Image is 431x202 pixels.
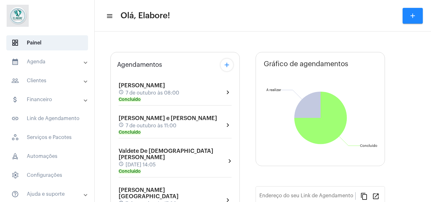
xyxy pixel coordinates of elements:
span: Olá, Elabore! [121,11,170,21]
span: sidenav icon [11,134,19,141]
mat-chip: Concluído [119,97,141,102]
span: Serviços e Pacotes [6,130,88,145]
span: Automações [6,149,88,164]
mat-chip: Concluído [119,130,141,135]
mat-expansion-panel-header: sidenav iconAgenda [4,54,94,69]
mat-icon: chevron_right [224,89,232,96]
input: Link [259,194,355,200]
mat-panel-title: Clientes [11,77,84,84]
span: Valdete De [DEMOGRAPHIC_DATA][PERSON_NAME] [119,148,213,160]
mat-icon: schedule [119,89,124,96]
span: Painel [6,35,88,50]
mat-icon: open_in_new [372,192,380,200]
mat-icon: chevron_right [224,121,232,129]
span: [PERSON_NAME] [119,83,165,88]
mat-icon: sidenav icon [11,190,19,198]
span: Link de Agendamento [6,111,88,126]
mat-icon: sidenav icon [11,77,19,84]
mat-icon: schedule [119,161,124,168]
span: [PERSON_NAME] e [PERSON_NAME] [119,115,217,121]
span: Configurações [6,168,88,183]
span: [DATE] 14:05 [126,162,156,168]
mat-panel-title: Agenda [11,58,84,66]
mat-icon: sidenav icon [11,115,19,122]
mat-icon: sidenav icon [11,58,19,66]
mat-icon: sidenav icon [11,96,19,103]
img: 4c6856f8-84c7-1050-da6c-cc5081a5dbaf.jpg [5,3,30,28]
mat-icon: schedule [119,122,124,129]
mat-expansion-panel-header: sidenav iconAjuda e suporte [4,187,94,202]
mat-icon: content_copy [360,192,368,200]
mat-chip: Concluído [119,169,141,174]
span: Agendamentos [117,61,162,68]
mat-expansion-panel-header: sidenav iconFinanceiro [4,92,94,107]
span: sidenav icon [11,171,19,179]
text: A realizar [266,88,281,92]
span: 7 de outubro às 11:00 [126,123,176,129]
span: [PERSON_NAME] [GEOGRAPHIC_DATA] [119,187,179,199]
mat-icon: add [223,61,231,69]
span: sidenav icon [11,39,19,47]
span: 7 de outubro às 08:00 [126,90,179,96]
mat-expansion-panel-header: sidenav iconClientes [4,73,94,88]
text: Concluído [360,144,377,147]
mat-panel-title: Ajuda e suporte [11,190,84,198]
span: Gráfico de agendamentos [264,60,348,68]
mat-icon: chevron_right [226,157,232,165]
mat-panel-title: Financeiro [11,96,84,103]
mat-icon: add [409,12,416,20]
mat-icon: sidenav icon [106,12,112,20]
span: sidenav icon [11,153,19,160]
